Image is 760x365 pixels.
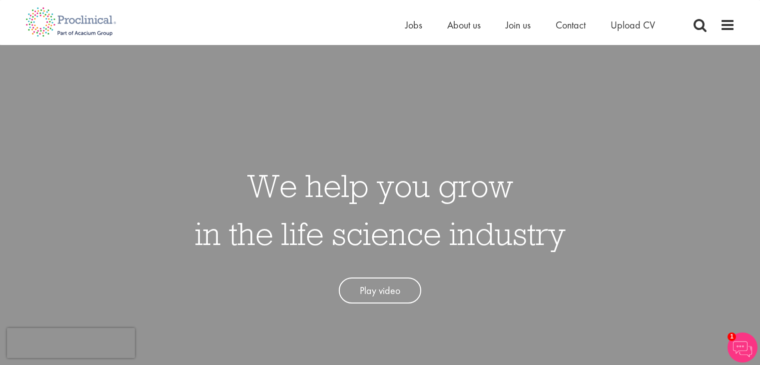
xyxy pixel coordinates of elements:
[506,18,531,31] a: Join us
[556,18,586,31] a: Contact
[728,332,758,362] img: Chatbot
[611,18,655,31] a: Upload CV
[195,161,566,257] h1: We help you grow in the life science industry
[339,277,421,304] a: Play video
[728,332,736,341] span: 1
[447,18,481,31] a: About us
[405,18,422,31] a: Jobs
